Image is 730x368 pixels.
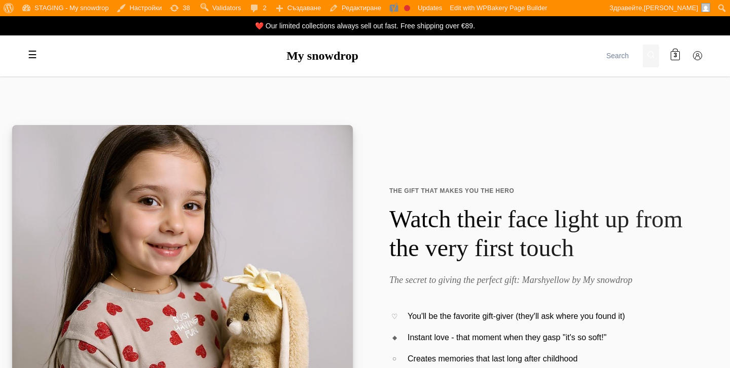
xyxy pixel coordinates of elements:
label: Toggle mobile menu [22,45,43,65]
input: Search [602,45,643,67]
span: Instant love - that moment when they gasp "it's so soft!" [408,331,606,344]
h2: The secret to giving the perfect gift: Marshyellow by My snowdrop [389,275,706,286]
a: My snowdrop [286,49,358,62]
span: 3 [674,51,677,61]
span: Creates memories that last long after childhood [408,352,577,365]
span: [PERSON_NAME] [644,4,698,12]
h1: Watch their face light up from the very first touch [389,205,706,263]
span: THE GIFT THAT MAKES YOU THE HERO [389,186,706,196]
span: You'll be the favorite gift-giver (they'll ask where you found it) [408,310,625,323]
a: 3 [665,46,685,66]
div: Focus keyphrase not set [404,5,410,11]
